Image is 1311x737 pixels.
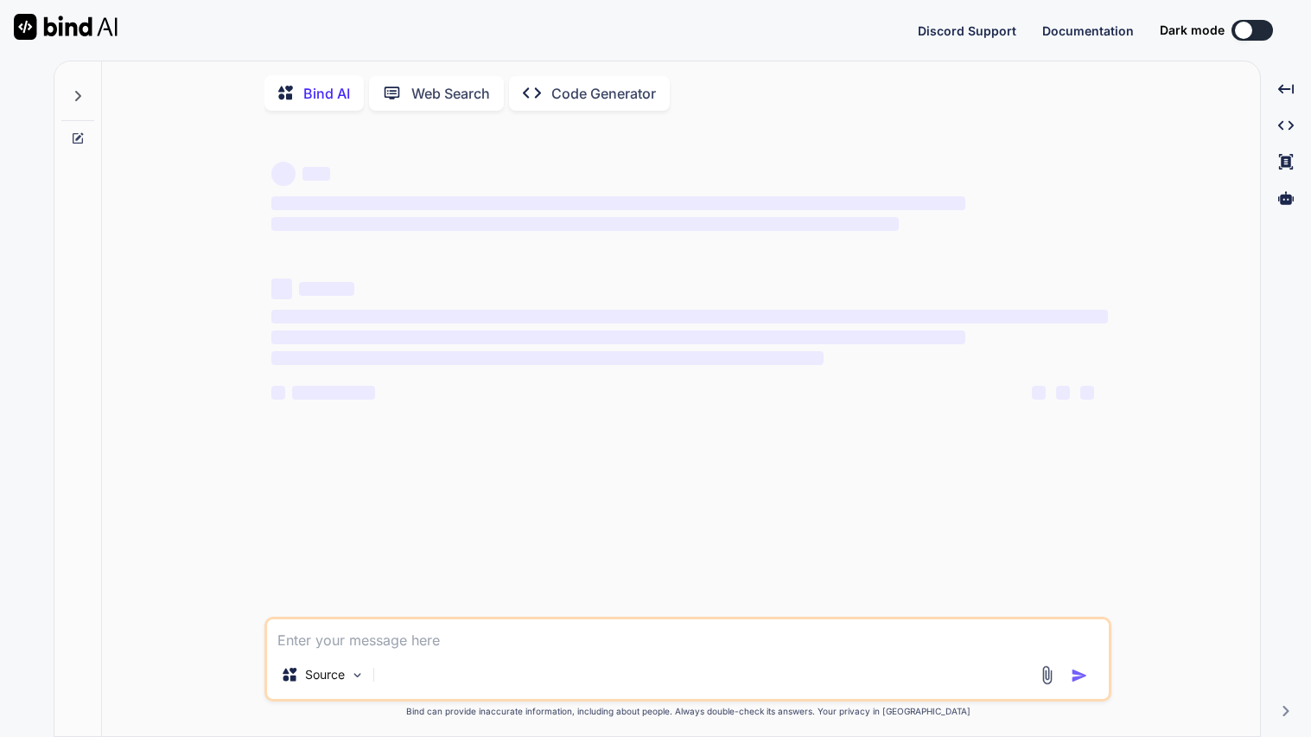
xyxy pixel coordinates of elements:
p: Bind AI [303,83,350,104]
span: ‌ [271,279,292,299]
img: Pick Models [350,668,365,683]
p: Web Search [411,83,490,104]
span: ‌ [271,351,824,365]
span: ‌ [271,386,285,400]
span: ‌ [1080,386,1094,400]
span: ‌ [271,330,965,344]
span: ‌ [1056,386,1070,400]
img: Bind AI [14,14,118,40]
p: Bind can provide inaccurate information, including about people. Always double-check its answers.... [264,705,1111,718]
span: Discord Support [918,23,1016,38]
span: ‌ [271,217,899,231]
p: Source [305,666,345,683]
img: icon [1071,667,1088,684]
button: Discord Support [918,22,1016,40]
span: ‌ [271,196,965,210]
span: ‌ [302,167,330,181]
span: ‌ [292,386,375,400]
img: attachment [1037,665,1057,685]
span: ‌ [271,162,296,186]
span: ‌ [299,282,354,296]
span: ‌ [1032,386,1046,400]
span: Documentation [1042,23,1134,38]
button: Documentation [1042,22,1134,40]
span: Dark mode [1160,22,1225,39]
p: Code Generator [551,83,656,104]
span: ‌ [271,310,1108,324]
